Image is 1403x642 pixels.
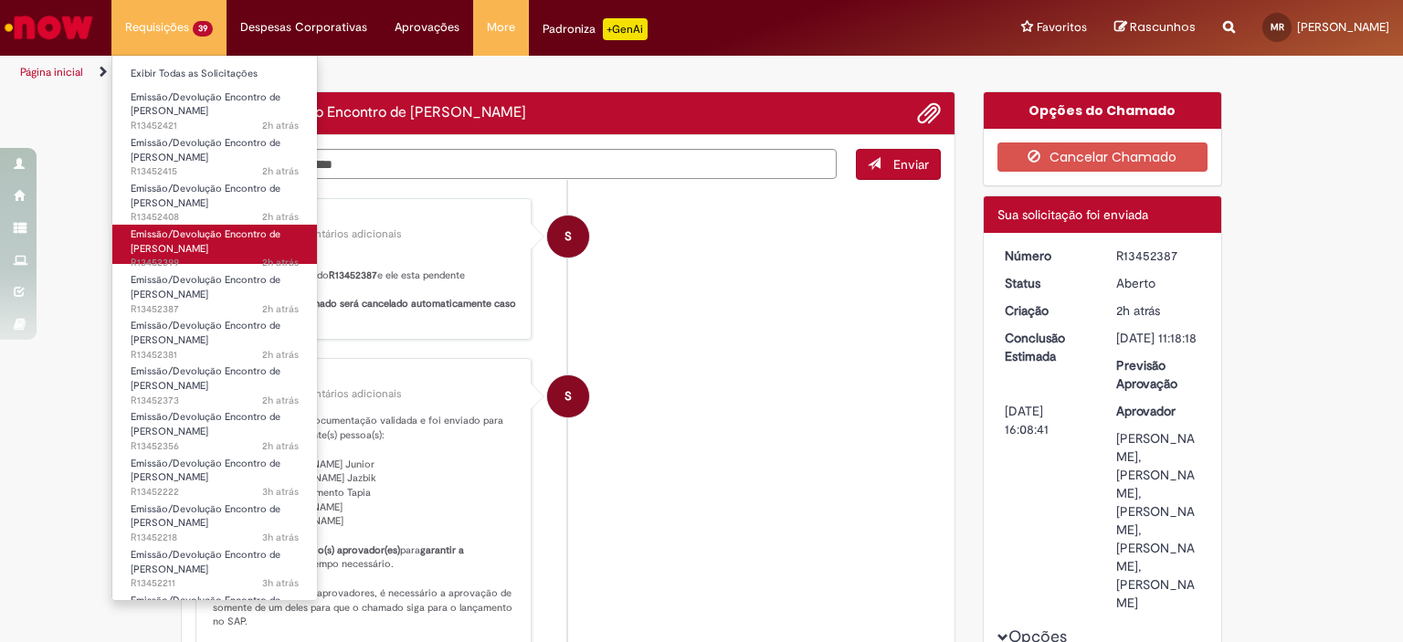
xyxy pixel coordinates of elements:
div: [DATE] 16:08:41 [1005,402,1090,438]
time: 27/08/2025 13:14:13 [262,394,299,407]
b: Lembrando que o chamado será cancelado automaticamente caso não seja aprovado. [213,297,519,325]
button: Cancelar Chamado [997,142,1208,172]
span: R13452211 [131,576,299,591]
span: Emissão/Devolução Encontro de [PERSON_NAME] [131,502,280,531]
ul: Requisições [111,55,318,601]
a: Aberto R13452381 : Emissão/Devolução Encontro de Contas Fornecedor [112,316,317,355]
small: Comentários adicionais [285,386,402,402]
span: R13452356 [131,439,299,454]
span: 2h atrás [1116,302,1160,319]
a: Aberto R13452356 : Emissão/Devolução Encontro de Contas Fornecedor [112,407,317,447]
p: +GenAi [603,18,648,40]
span: S [564,215,572,258]
dt: Número [991,247,1103,265]
span: 3h atrás [262,485,299,499]
div: Opções do Chamado [984,92,1222,129]
div: 27/08/2025 13:18:15 [1116,301,1201,320]
time: 27/08/2025 12:25:51 [262,576,299,590]
time: 27/08/2025 13:11:53 [262,439,299,453]
span: R13452381 [131,348,299,363]
span: 2h atrás [262,302,299,316]
span: Emissão/Devolução Encontro de [PERSON_NAME] [131,548,280,576]
span: 2h atrás [262,256,299,269]
button: Adicionar anexos [917,101,941,125]
a: Aberto R13452211 : Emissão/Devolução Encontro de Contas Fornecedor [112,545,317,584]
img: ServiceNow [2,9,96,46]
span: R13452415 [131,164,299,179]
div: System [547,216,589,258]
a: Aberto R13452373 : Emissão/Devolução Encontro de Contas Fornecedor [112,362,317,401]
div: System [547,375,589,417]
span: R13452222 [131,485,299,500]
a: Aberto R13452218 : Emissão/Devolução Encontro de Contas Fornecedor [112,500,317,539]
div: [DATE] 11:18:18 [1116,329,1201,347]
span: Emissão/Devolução Encontro de [PERSON_NAME] [131,136,280,164]
span: Emissão/Devolução Encontro de [PERSON_NAME] [131,594,280,622]
span: Emissão/Devolução Encontro de [PERSON_NAME] [131,273,280,301]
span: 3h atrás [262,531,299,544]
span: 2h atrás [262,348,299,362]
dt: Conclusão Estimada [991,329,1103,365]
a: Aberto R13452408 : Emissão/Devolução Encontro de Contas Fornecedor [112,179,317,218]
span: Aprovações [395,18,459,37]
time: 27/08/2025 12:28:00 [262,531,299,544]
span: 3h atrás [262,576,299,590]
a: Aberto R13452202 : Emissão/Devolução Encontro de Contas Fornecedor [112,591,317,630]
a: Aberto R13452415 : Emissão/Devolução Encontro de Contas Fornecedor [112,133,317,173]
ul: Trilhas de página [14,56,922,89]
time: 27/08/2025 13:18:15 [1116,302,1160,319]
time: 27/08/2025 12:30:30 [262,485,299,499]
span: R13452408 [131,210,299,225]
time: 27/08/2025 13:16:19 [262,348,299,362]
div: R13452387 [1116,247,1201,265]
span: 2h atrás [262,164,299,178]
small: Comentários adicionais [285,226,402,242]
p: Olá! Recebemos seu chamado e ele esta pendente aprovação. [213,254,517,326]
a: Aberto R13452421 : Emissão/Devolução Encontro de Contas Fornecedor [112,88,317,127]
span: R13452373 [131,394,299,408]
span: Emissão/Devolução Encontro de [PERSON_NAME] [131,457,280,485]
span: R13452421 [131,119,299,133]
span: 2h atrás [262,439,299,453]
button: Enviar [856,149,941,180]
span: MR [1271,21,1284,33]
time: 27/08/2025 13:20:15 [262,256,299,269]
a: Aberto R13452222 : Emissão/Devolução Encontro de Contas Fornecedor [112,454,317,493]
span: Requisições [125,18,189,37]
a: Rascunhos [1114,19,1196,37]
time: 27/08/2025 13:18:16 [262,302,299,316]
span: Enviar [893,156,929,173]
a: Aberto R13452399 : Emissão/Devolução Encontro de Contas Fornecedor [112,225,317,264]
span: Emissão/Devolução Encontro de [PERSON_NAME] [131,90,280,119]
span: Emissão/Devolução Encontro de [PERSON_NAME] [131,182,280,210]
textarea: Digite sua mensagem aqui... [195,149,837,180]
span: Sua solicitação foi enviada [997,206,1148,223]
time: 27/08/2025 13:22:23 [262,210,299,224]
span: 2h atrás [262,119,299,132]
span: R13452399 [131,256,299,270]
span: Emissão/Devolução Encontro de [PERSON_NAME] [131,364,280,393]
div: [PERSON_NAME], [PERSON_NAME], [PERSON_NAME], [PERSON_NAME], [PERSON_NAME] [1116,429,1201,612]
span: Favoritos [1037,18,1087,37]
a: Exibir Todas as Solicitações [112,64,317,84]
time: 27/08/2025 13:24:05 [262,164,299,178]
a: Aberto R13452387 : Emissão/Devolução Encontro de Contas Fornecedor [112,270,317,310]
a: Página inicial [20,65,83,79]
div: Sistema [213,213,517,224]
dt: Criação [991,301,1103,320]
span: Emissão/Devolução Encontro de [PERSON_NAME] [131,227,280,256]
span: Despesas Corporativas [240,18,367,37]
span: R13452218 [131,531,299,545]
dt: Aprovador [1102,402,1215,420]
span: S [564,374,572,418]
span: More [487,18,515,37]
dt: Status [991,274,1103,292]
div: Padroniza [543,18,648,40]
span: Rascunhos [1130,18,1196,36]
span: 2h atrás [262,394,299,407]
span: 39 [193,21,213,37]
h2: Emissão/Devolução Encontro de Contas Fornecedor Histórico de tíquete [195,105,526,121]
span: 2h atrás [262,210,299,224]
span: [PERSON_NAME] [1297,19,1389,35]
dt: Previsão Aprovação [1102,356,1215,393]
